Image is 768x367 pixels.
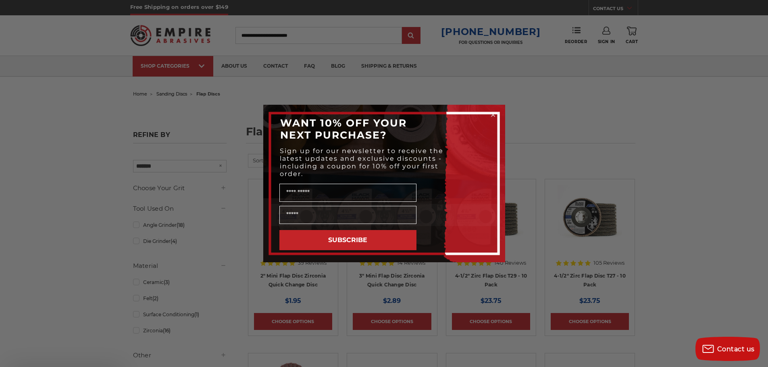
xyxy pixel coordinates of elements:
span: Sign up for our newsletter to receive the latest updates and exclusive discounts - including a co... [280,147,443,178]
button: SUBSCRIBE [279,230,416,250]
span: WANT 10% OFF YOUR NEXT PURCHASE? [280,117,407,141]
span: Contact us [717,345,755,353]
button: Close dialog [489,111,497,119]
input: Email [279,206,416,224]
button: Contact us [695,337,760,361]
